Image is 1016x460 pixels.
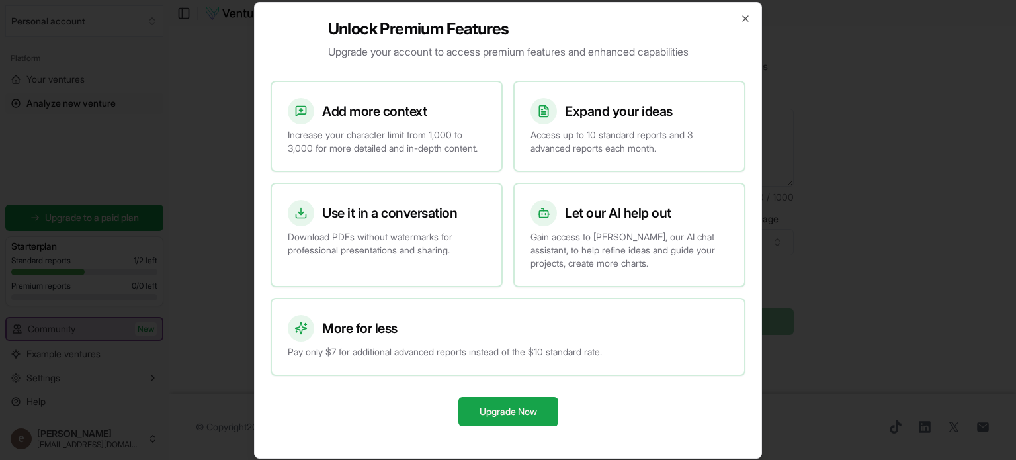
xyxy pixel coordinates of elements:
[328,19,689,40] h2: Unlock Premium Features
[288,128,486,155] p: Increase your character limit from 1,000 to 3,000 for more detailed and in-depth content.
[288,230,486,257] p: Download PDFs without watermarks for professional presentations and sharing.
[328,44,689,60] p: Upgrade your account to access premium features and enhanced capabilities
[322,102,427,120] h3: Add more context
[565,204,671,222] h3: Let our AI help out
[530,128,728,155] p: Access up to 10 standard reports and 3 advanced reports each month.
[322,319,398,338] h3: More for less
[288,345,728,359] p: Pay only $7 for additional advanced reports instead of the $10 standard rate.
[458,397,558,426] button: Upgrade Now
[565,102,673,120] h3: Expand your ideas
[322,204,457,222] h3: Use it in a conversation
[530,230,728,270] p: Gain access to [PERSON_NAME], our AI chat assistant, to help refine ideas and guide your projects...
